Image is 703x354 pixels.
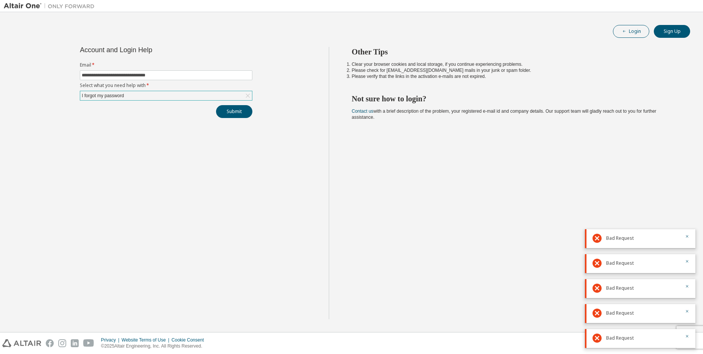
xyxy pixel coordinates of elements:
[352,109,656,120] span: with a brief description of the problem, your registered e-mail id and company details. Our suppo...
[352,109,373,114] a: Contact us
[4,2,98,10] img: Altair One
[606,260,634,266] span: Bad Request
[80,91,252,100] div: I forgot my password
[46,339,54,347] img: facebook.svg
[101,343,208,349] p: © 2025 Altair Engineering, Inc. All Rights Reserved.
[101,337,121,343] div: Privacy
[606,235,634,241] span: Bad Request
[352,73,677,79] li: Please verify that the links in the activation e-mails are not expired.
[654,25,690,38] button: Sign Up
[80,62,252,68] label: Email
[80,47,218,53] div: Account and Login Help
[121,337,171,343] div: Website Terms of Use
[606,285,634,291] span: Bad Request
[352,61,677,67] li: Clear your browser cookies and local storage, if you continue experiencing problems.
[171,337,208,343] div: Cookie Consent
[613,25,649,38] button: Login
[81,92,125,100] div: I forgot my password
[216,105,252,118] button: Submit
[83,339,94,347] img: youtube.svg
[352,67,677,73] li: Please check for [EMAIL_ADDRESS][DOMAIN_NAME] mails in your junk or spam folder.
[80,82,252,88] label: Select what you need help with
[352,94,677,104] h2: Not sure how to login?
[352,47,677,57] h2: Other Tips
[606,335,634,341] span: Bad Request
[58,339,66,347] img: instagram.svg
[606,310,634,316] span: Bad Request
[2,339,41,347] img: altair_logo.svg
[71,339,79,347] img: linkedin.svg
